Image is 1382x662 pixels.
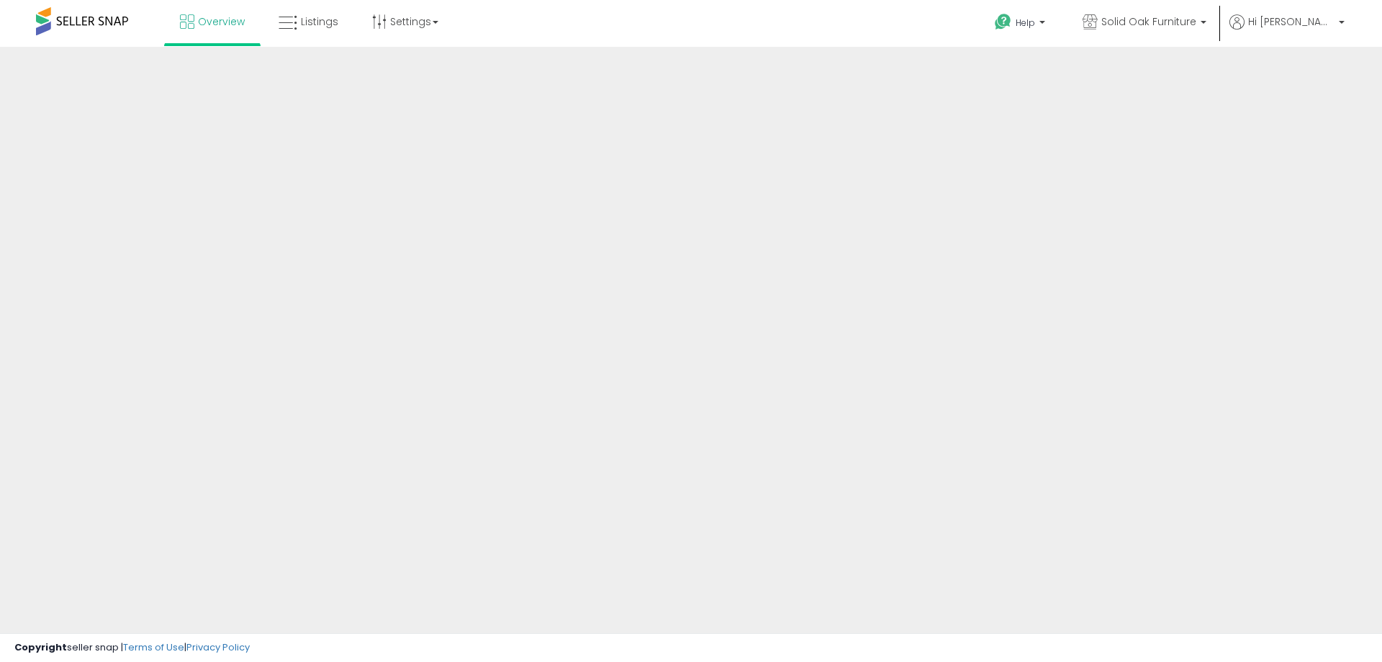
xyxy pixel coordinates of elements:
[1016,17,1035,29] span: Help
[994,13,1012,31] i: Get Help
[14,641,250,655] div: seller snap | |
[1229,14,1345,47] a: Hi [PERSON_NAME]
[301,14,338,29] span: Listings
[1248,14,1334,29] span: Hi [PERSON_NAME]
[1101,14,1196,29] span: Solid Oak Furniture
[983,2,1060,47] a: Help
[123,640,184,654] a: Terms of Use
[198,14,245,29] span: Overview
[14,640,67,654] strong: Copyright
[186,640,250,654] a: Privacy Policy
